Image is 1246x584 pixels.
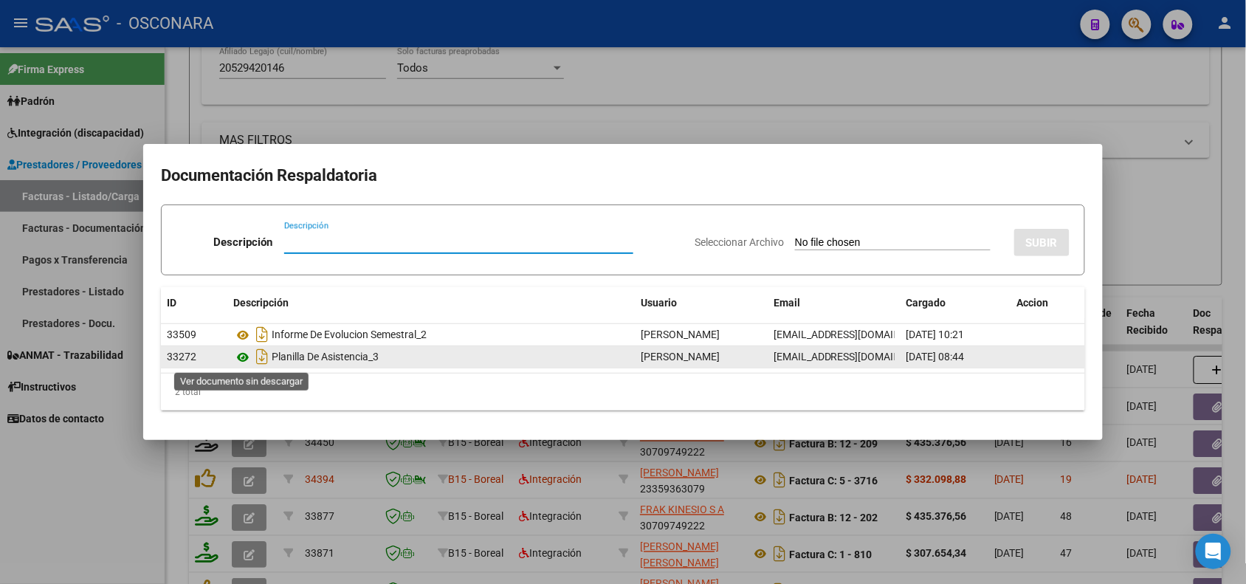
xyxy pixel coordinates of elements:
[768,287,901,319] datatable-header-cell: Email
[161,162,1085,190] h2: Documentación Respaldatoria
[213,234,272,251] p: Descripción
[641,297,677,309] span: Usuario
[167,351,196,363] span: 33272
[695,236,784,248] span: Seleccionar Archivo
[641,351,720,363] span: [PERSON_NAME]
[227,287,635,319] datatable-header-cell: Descripción
[774,329,937,340] span: [EMAIL_ADDRESS][DOMAIN_NAME]
[906,351,965,363] span: [DATE] 08:44
[1017,297,1049,309] span: Accion
[233,345,629,368] div: Planilla De Asistencia_3
[252,345,272,368] i: Descargar documento
[641,329,720,340] span: [PERSON_NAME]
[233,297,289,309] span: Descripción
[167,329,196,340] span: 33509
[906,297,946,309] span: Cargado
[1026,236,1058,250] span: SUBIR
[161,287,227,319] datatable-header-cell: ID
[233,323,629,346] div: Informe De Evolucion Semestral_2
[635,287,768,319] datatable-header-cell: Usuario
[906,329,965,340] span: [DATE] 10:21
[1011,287,1085,319] datatable-header-cell: Accion
[167,297,176,309] span: ID
[1014,229,1070,256] button: SUBIR
[1196,534,1231,569] div: Open Intercom Messenger
[901,287,1011,319] datatable-header-cell: Cargado
[774,351,937,363] span: [EMAIL_ADDRESS][DOMAIN_NAME]
[161,374,1085,410] div: 2 total
[252,323,272,346] i: Descargar documento
[774,297,800,309] span: Email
